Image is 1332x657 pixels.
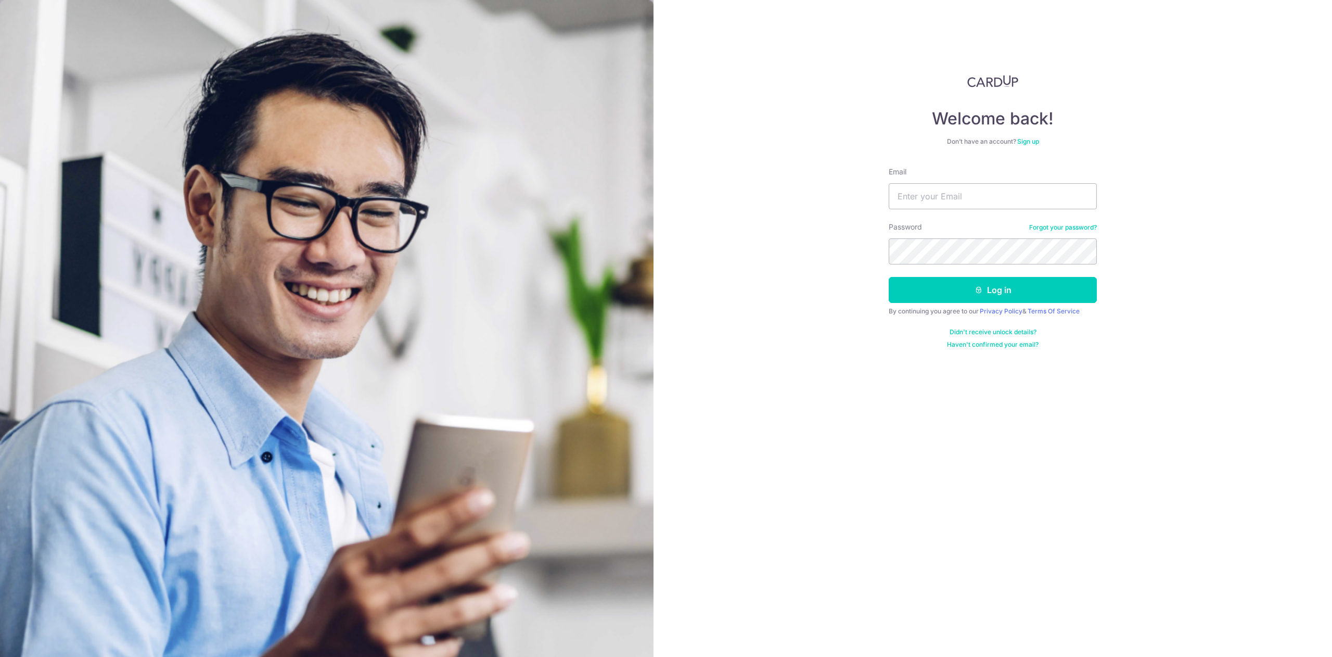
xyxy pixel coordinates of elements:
input: Enter your Email [889,183,1097,209]
a: Haven't confirmed your email? [947,340,1039,349]
label: Password [889,222,922,232]
img: CardUp Logo [967,75,1018,87]
button: Log in [889,277,1097,303]
a: Sign up [1017,137,1039,145]
div: By continuing you agree to our & [889,307,1097,315]
h4: Welcome back! [889,108,1097,129]
a: Forgot your password? [1029,223,1097,232]
div: Don’t have an account? [889,137,1097,146]
a: Privacy Policy [980,307,1022,315]
a: Didn't receive unlock details? [950,328,1036,336]
label: Email [889,167,906,177]
a: Terms Of Service [1028,307,1080,315]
